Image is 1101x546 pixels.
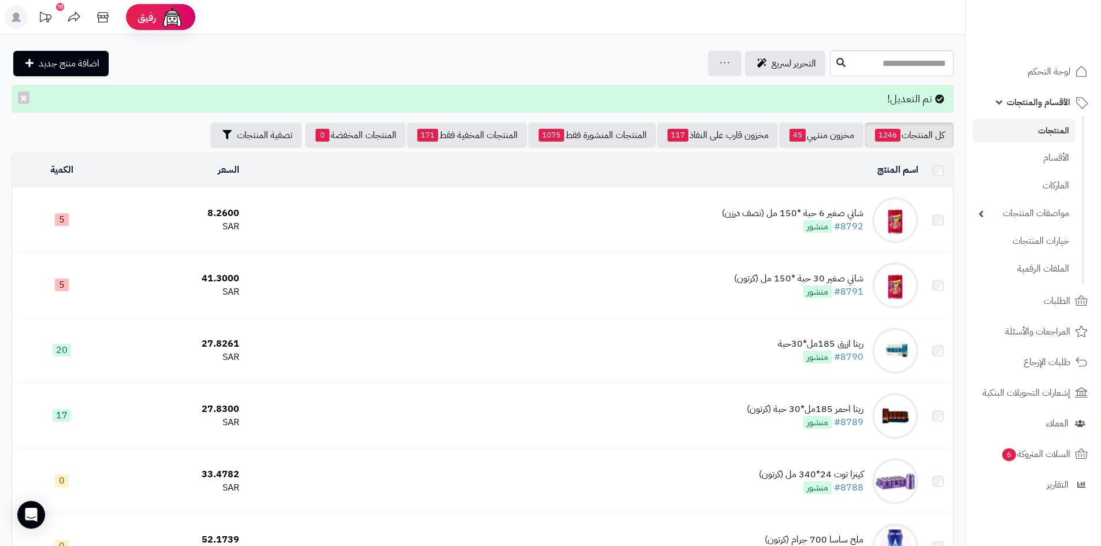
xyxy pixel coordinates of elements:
[973,318,1094,346] a: المراجعات والأسئلة
[872,328,918,374] img: ريتا ازرق 185مل*30حبة
[973,58,1094,86] a: لوحة التحكم
[539,129,564,142] span: 1075
[116,272,239,285] div: 41.3000
[218,163,239,177] a: السعر
[779,122,863,148] a: مخزون منتهي45
[237,128,292,142] span: تصفية المنتجات
[1002,448,1016,461] span: 6
[39,57,99,70] span: اضافة منتج جديد
[18,91,29,104] button: ×
[116,403,239,416] div: 27.8300
[56,3,64,11] div: 10
[877,163,918,177] a: اسم المنتج
[778,337,863,351] div: ريتا ازرق 185مل*30حبة
[973,379,1094,407] a: إشعارات التحويلات البنكية
[803,285,832,298] span: منشور
[973,348,1094,376] a: طلبات الإرجاع
[745,51,825,76] a: التحرير لسريع
[161,6,184,29] img: ai-face.png
[803,220,832,233] span: منشور
[734,272,863,285] div: شاني صغير 30 حبة *150 مل (كرتون)
[316,129,329,142] span: 0
[1044,293,1070,309] span: الطلبات
[116,468,239,481] div: 33.4782
[53,344,71,356] span: 20
[116,351,239,364] div: SAR
[55,474,69,487] span: 0
[116,481,239,495] div: SAR
[116,207,239,220] div: 8.2600
[722,207,863,220] div: شاني صغير 6 حبة *150 مل (نصف درزن)
[1047,477,1069,493] span: التقارير
[1007,94,1070,110] span: الأقسام والمنتجات
[759,468,863,481] div: كينزا توت 24*340 مل (كرتون)
[803,481,832,494] span: منشور
[834,220,863,233] a: #8792
[789,129,806,142] span: 45
[834,350,863,364] a: #8790
[50,163,73,177] a: الكمية
[17,501,45,529] div: Open Intercom Messenger
[1046,415,1069,432] span: العملاء
[657,122,778,148] a: مخزون قارب على النفاذ117
[138,10,156,24] span: رفيق
[834,481,863,495] a: #8788
[55,278,69,291] span: 5
[973,229,1075,254] a: خيارات المنتجات
[872,262,918,309] img: شاني صغير 30 حبة *150 مل (كرتون)
[834,415,863,429] a: #8789
[834,285,863,299] a: #8791
[973,201,1075,226] a: مواصفات المنتجات
[973,471,1094,499] a: التقارير
[973,287,1094,315] a: الطلبات
[1028,64,1070,80] span: لوحة التحكم
[973,146,1075,170] a: الأقسام
[668,129,688,142] span: 117
[116,285,239,299] div: SAR
[116,220,239,233] div: SAR
[973,410,1094,437] a: العملاء
[116,337,239,351] div: 27.8261
[865,122,954,148] a: كل المنتجات1246
[31,6,60,32] a: تحديثات المنصة
[803,351,832,363] span: منشور
[528,122,656,148] a: المنتجات المنشورة فقط1075
[772,57,816,70] span: التحرير لسريع
[872,393,918,439] img: ريتا احمر 185مل*30 حبة (كرتون)
[116,416,239,429] div: SAR
[872,458,918,504] img: كينزا توت 24*340 مل (كرتون)
[407,122,527,148] a: المنتجات المخفية فقط171
[55,213,69,226] span: 5
[747,403,863,416] div: ريتا احمر 185مل*30 حبة (كرتون)
[973,119,1075,143] a: المنتجات
[53,409,71,422] span: 17
[1022,31,1090,55] img: logo-2.png
[875,129,900,142] span: 1246
[803,416,832,429] span: منشور
[13,51,109,76] a: اضافة منتج جديد
[417,129,438,142] span: 171
[973,440,1094,468] a: السلات المتروكة6
[973,173,1075,198] a: الماركات
[1024,354,1070,370] span: طلبات الإرجاع
[1001,446,1070,462] span: السلات المتروكة
[973,257,1075,281] a: الملفات الرقمية
[210,122,302,148] button: تصفية المنتجات
[12,85,954,113] div: تم التعديل!
[983,385,1070,401] span: إشعارات التحويلات البنكية
[872,197,918,243] img: شاني صغير 6 حبة *150 مل (نصف درزن)
[305,122,406,148] a: المنتجات المخفضة0
[1005,324,1070,340] span: المراجعات والأسئلة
